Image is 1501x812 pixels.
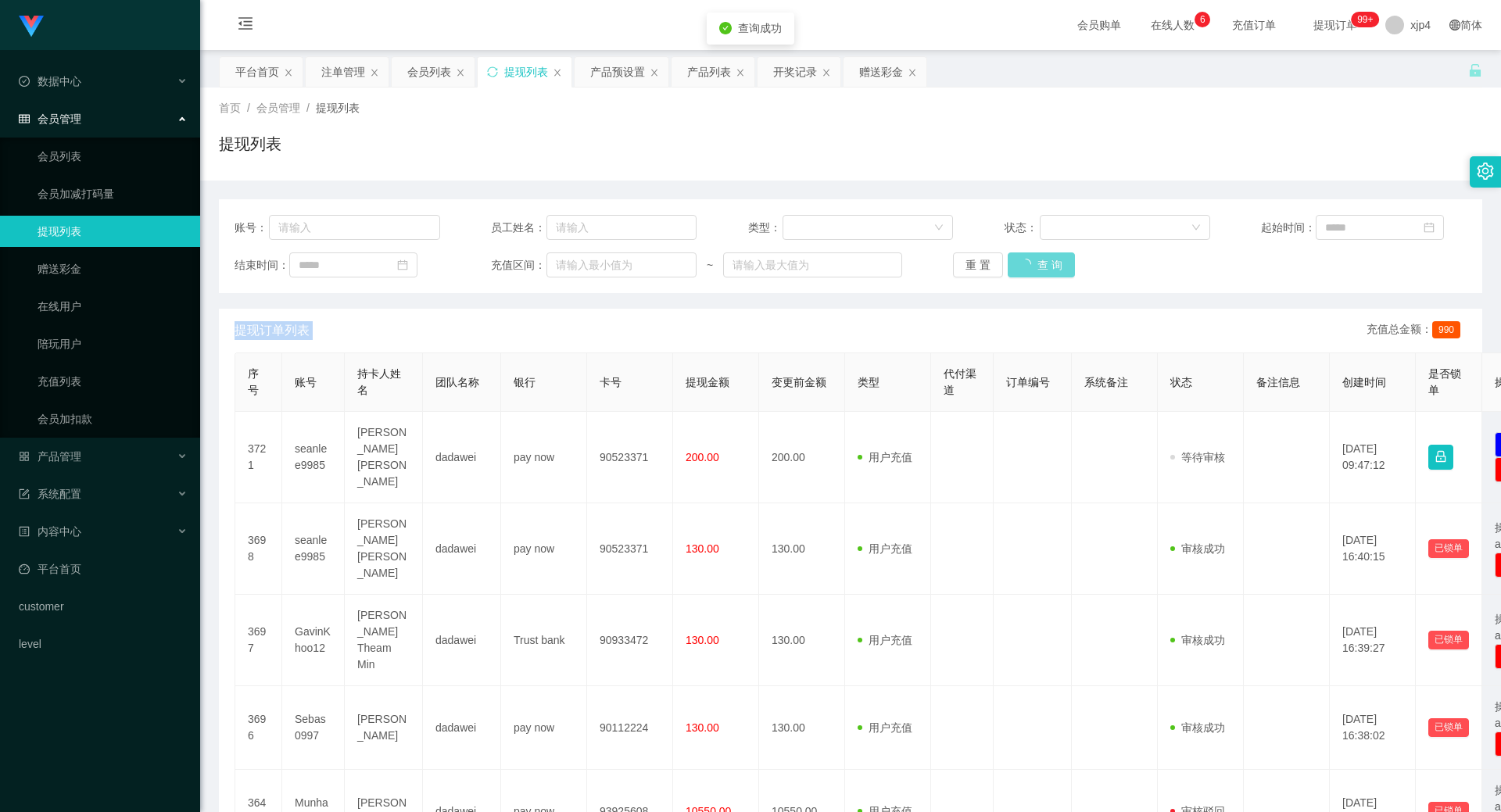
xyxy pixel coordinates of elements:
[19,76,30,87] i: 图标: check-circle-o
[247,102,250,114] span: /
[686,376,729,388] span: 提现金额
[1306,20,1365,30] span: 提现订单
[858,634,912,646] span: 用户充值
[38,328,188,359] a: 陪玩用户
[38,366,188,397] a: 充值列表
[316,102,360,114] span: 提现列表
[1428,631,1469,649] button: 已锁单
[235,257,289,274] span: 结束时间：
[38,141,188,172] a: 会员列表
[321,57,365,87] div: 注单管理
[235,412,282,503] td: 3721
[501,503,587,595] td: pay now
[219,1,272,51] i: 图标: menu-fold
[235,503,282,595] td: 3698
[282,503,345,595] td: seanlee9985
[1005,220,1040,236] span: 状态：
[1428,367,1461,396] span: 是否锁单
[19,591,188,622] a: customer
[546,215,697,240] input: 请输入
[423,503,501,595] td: dadawei
[235,220,269,236] span: 账号：
[357,367,401,396] span: 持卡人姓名
[1006,376,1050,388] span: 订单编号
[345,503,423,595] td: [PERSON_NAME] [PERSON_NAME]
[504,57,548,87] div: 提现列表
[19,16,44,38] img: logo.9652507e.png
[219,102,241,114] span: 首页
[19,113,30,124] i: 图标: table
[1084,376,1128,388] span: 系统备注
[748,220,783,236] span: 类型：
[1195,12,1210,27] sup: 6
[345,412,423,503] td: [PERSON_NAME] [PERSON_NAME]
[953,252,1003,277] button: 重 置
[501,686,587,770] td: pay now
[1449,20,1460,30] i: 图标: global
[1330,595,1416,686] td: [DATE] 16:39:27
[590,57,645,87] div: 产品预设置
[1330,686,1416,770] td: [DATE] 16:38:02
[397,259,408,270] i: 图标: calendar
[1224,20,1284,30] span: 充值订单
[858,451,912,463] span: 用户充值
[1261,220,1316,236] span: 起始时间：
[858,542,912,555] span: 用户充值
[759,503,845,595] td: 130.00
[686,451,719,463] span: 200.00
[587,595,673,686] td: 90933472
[295,376,317,388] span: 账号
[650,68,659,77] i: 图标: close
[435,376,479,388] span: 团队名称
[491,220,546,236] span: 员工姓名：
[759,686,845,770] td: 130.00
[269,215,440,240] input: 请输入
[345,595,423,686] td: [PERSON_NAME] Theam Min
[944,367,976,396] span: 代付渠道
[858,721,912,734] span: 用户充值
[423,412,501,503] td: dadawei
[759,412,845,503] td: 200.00
[1424,222,1435,233] i: 图标: calendar
[282,595,345,686] td: GavinKhoo12
[1330,503,1416,595] td: [DATE] 16:40:15
[19,526,30,537] i: 图标: profile
[1342,376,1386,388] span: 创建时间
[1468,63,1482,77] i: 图标: unlock
[19,113,81,125] span: 会员管理
[858,376,879,388] span: 类型
[423,686,501,770] td: dadawei
[19,450,81,463] span: 产品管理
[686,542,719,555] span: 130.00
[822,68,831,77] i: 图标: close
[19,75,81,88] span: 数据中心
[501,595,587,686] td: Trust bank
[587,503,673,595] td: 90523371
[1432,321,1460,338] span: 990
[284,68,293,77] i: 图标: close
[38,291,188,322] a: 在线用户
[1428,539,1469,558] button: 已锁单
[235,57,279,87] div: 平台首页
[19,525,81,538] span: 内容中心
[423,595,501,686] td: dadawei
[738,22,782,34] span: 查询成功
[282,686,345,770] td: Sebas0997
[1428,445,1453,470] button: 图标: lock
[514,376,536,388] span: 银行
[587,412,673,503] td: 90523371
[38,253,188,284] a: 赠送彩金
[1170,451,1225,463] span: 等待审核
[546,252,697,277] input: 请输入最小值为
[908,68,917,77] i: 图标: close
[1170,721,1225,734] span: 审核成功
[723,252,901,277] input: 请输入最大值为
[1191,223,1201,234] i: 图标: down
[686,634,719,646] span: 130.00
[1200,12,1205,27] p: 6
[407,57,451,87] div: 会员列表
[19,488,30,499] i: 图标: form
[697,257,723,274] span: ~
[1170,376,1192,388] span: 状态
[456,68,465,77] i: 图标: close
